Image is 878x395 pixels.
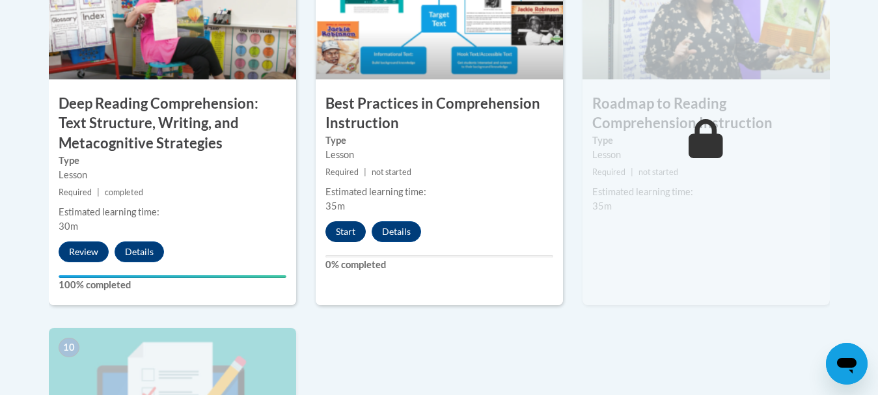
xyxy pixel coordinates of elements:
[316,94,563,134] h3: Best Practices in Comprehension Instruction
[325,167,359,177] span: Required
[59,338,79,357] span: 10
[325,258,553,272] label: 0% completed
[325,200,345,211] span: 35m
[364,167,366,177] span: |
[592,133,820,148] label: Type
[372,221,421,242] button: Details
[115,241,164,262] button: Details
[49,94,296,154] h3: Deep Reading Comprehension: Text Structure, Writing, and Metacognitive Strategies
[59,275,286,278] div: Your progress
[325,185,553,199] div: Estimated learning time:
[325,133,553,148] label: Type
[592,200,612,211] span: 35m
[592,167,625,177] span: Required
[59,241,109,262] button: Review
[372,167,411,177] span: not started
[59,187,92,197] span: Required
[826,343,868,385] iframe: Button to launch messaging window
[638,167,678,177] span: not started
[325,221,366,242] button: Start
[631,167,633,177] span: |
[59,221,78,232] span: 30m
[59,154,286,168] label: Type
[592,148,820,162] div: Lesson
[59,205,286,219] div: Estimated learning time:
[105,187,143,197] span: completed
[325,148,553,162] div: Lesson
[592,185,820,199] div: Estimated learning time:
[59,168,286,182] div: Lesson
[583,94,830,134] h3: Roadmap to Reading Comprehension Instruction
[97,187,100,197] span: |
[59,278,286,292] label: 100% completed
